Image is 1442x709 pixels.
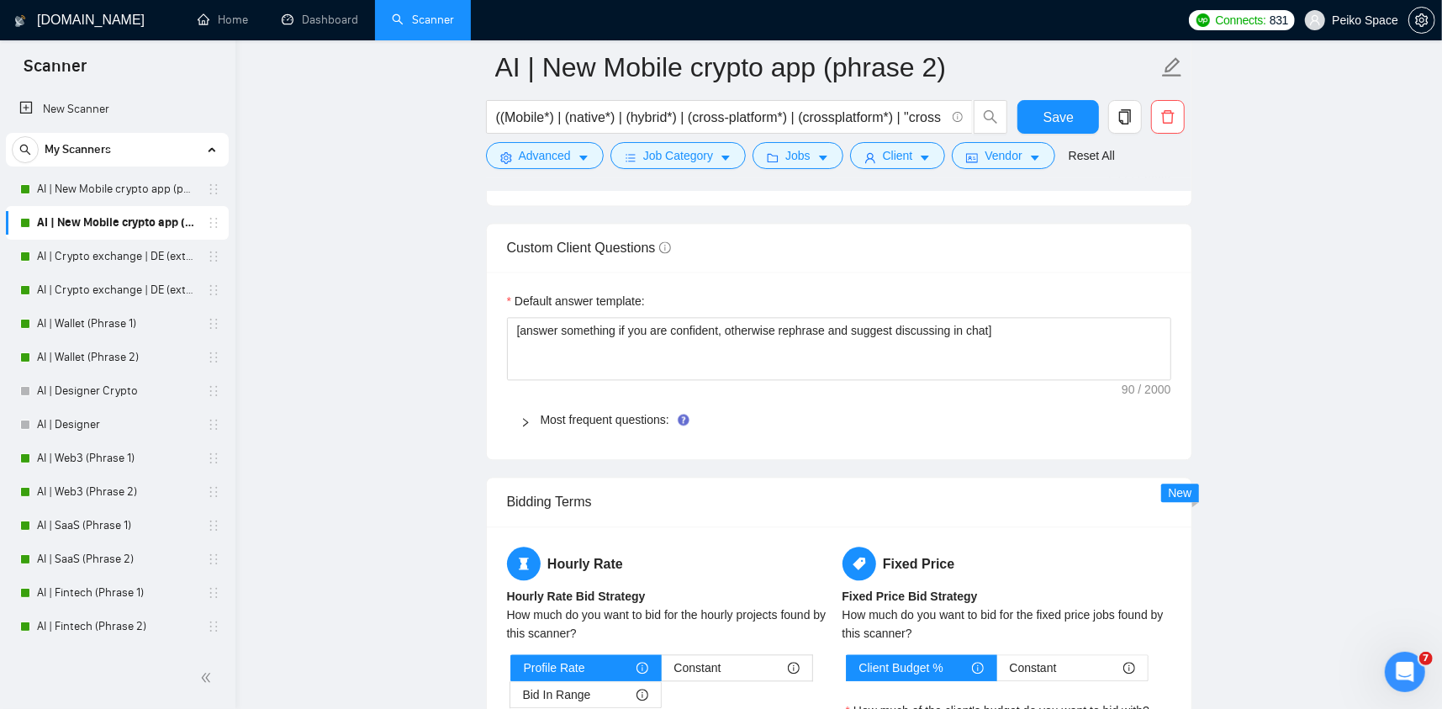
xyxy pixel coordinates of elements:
a: AI | Web3 (Phrase 2) [37,475,197,509]
span: folder [767,151,779,164]
a: AI | SaaS (Phrase 2) [37,542,197,576]
span: holder [207,317,220,331]
span: setting [500,151,512,164]
input: Search Freelance Jobs... [496,107,945,128]
button: idcardVendorcaret-down [952,142,1054,169]
a: dashboardDashboard [282,13,358,27]
div: Bidding Terms [507,478,1171,526]
button: barsJob Categorycaret-down [610,142,746,169]
span: info-circle [788,662,800,674]
span: holder [207,586,220,600]
button: folderJobscaret-down [753,142,843,169]
span: Save [1043,107,1074,128]
span: Connects: [1216,11,1266,29]
a: setting [1408,13,1435,27]
span: holder [207,216,220,230]
span: holder [207,283,220,297]
span: holder [207,452,220,465]
span: Job Category [643,146,713,165]
a: homeHome [198,13,248,27]
a: AI | New Mobile crypto app (phrase 1) [37,172,197,206]
h5: Hourly Rate [507,547,836,580]
li: New Scanner [6,93,229,126]
span: holder [207,418,220,431]
div: Most frequent questions: [507,400,1171,439]
a: AI | Wallet (Phrase 1) [37,307,197,341]
span: holder [207,485,220,499]
label: Default answer template: [507,292,645,310]
img: upwork-logo.png [1196,13,1210,27]
span: info-circle [636,662,648,674]
span: delete [1152,109,1184,124]
a: AI | Crypto exchange | DE (extended) Phrase 1 [37,240,197,273]
input: Scanner name... [495,46,1158,88]
div: How much do you want to bid for the fixed price jobs found by this scanner? [842,606,1171,643]
span: copy [1109,109,1141,124]
a: AI | Designer Crypto [37,374,197,408]
button: search [974,100,1007,134]
span: Vendor [985,146,1022,165]
span: info-circle [972,662,984,674]
span: holder [207,553,220,566]
div: Tooltip anchor [676,412,691,427]
span: caret-down [720,151,732,164]
span: caret-down [1029,151,1041,164]
span: Constant [674,655,721,680]
iframe: Intercom live chat [1385,652,1425,692]
a: AI | Marketplace (Phrase 1) [37,643,197,677]
textarea: Default answer template: [507,317,1171,381]
span: holder [207,351,220,364]
a: AI | Web3 (Phrase 1) [37,442,197,475]
span: Bid In Range [523,682,591,707]
div: How much do you want to bid for the hourly projects found by this scanner? [507,606,836,643]
span: double-left [200,669,217,686]
a: AI | Designer [37,408,197,442]
span: edit [1161,56,1183,78]
b: Hourly Rate Bid Strategy [507,590,646,603]
span: search [975,109,1006,124]
a: AI | Crypto exchange | DE (extended) Phrase 2 [37,273,197,307]
a: AI | Wallet (Phrase 2) [37,341,197,374]
span: New [1168,486,1191,500]
span: Advanced [519,146,571,165]
span: info-circle [953,112,964,123]
span: holder [207,250,220,263]
span: Custom Client Questions [507,241,671,255]
span: caret-down [578,151,589,164]
a: Most frequent questions: [541,413,669,426]
a: AI | Fintech (Phrase 2) [37,610,197,643]
a: Reset All [1069,146,1115,165]
a: AI | SaaS (Phrase 1) [37,509,197,542]
button: Save [1017,100,1099,134]
span: idcard [966,151,978,164]
button: search [12,136,39,163]
span: info-circle [636,689,648,701]
span: My Scanners [45,133,111,167]
span: holder [207,183,220,196]
button: setting [1408,7,1435,34]
span: hourglass [507,547,541,580]
span: holder [207,620,220,633]
a: AI | Fintech (Phrase 1) [37,576,197,610]
a: AI | New Mobile crypto app (phrase 2) [37,206,197,240]
span: 7 [1419,652,1433,665]
button: settingAdvancedcaret-down [486,142,604,169]
span: Profile Rate [524,655,585,680]
span: caret-down [919,151,931,164]
span: info-circle [1123,662,1135,674]
span: user [1309,14,1321,26]
span: Scanner [10,54,100,89]
span: Client Budget % [859,655,943,680]
span: user [864,151,876,164]
a: searchScanner [392,13,454,27]
span: search [13,144,38,156]
span: Constant [1010,655,1057,680]
button: delete [1151,100,1185,134]
span: Jobs [785,146,811,165]
span: holder [207,384,220,398]
img: logo [14,8,26,34]
span: right [520,417,531,427]
h5: Fixed Price [842,547,1171,580]
span: 831 [1270,11,1288,29]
